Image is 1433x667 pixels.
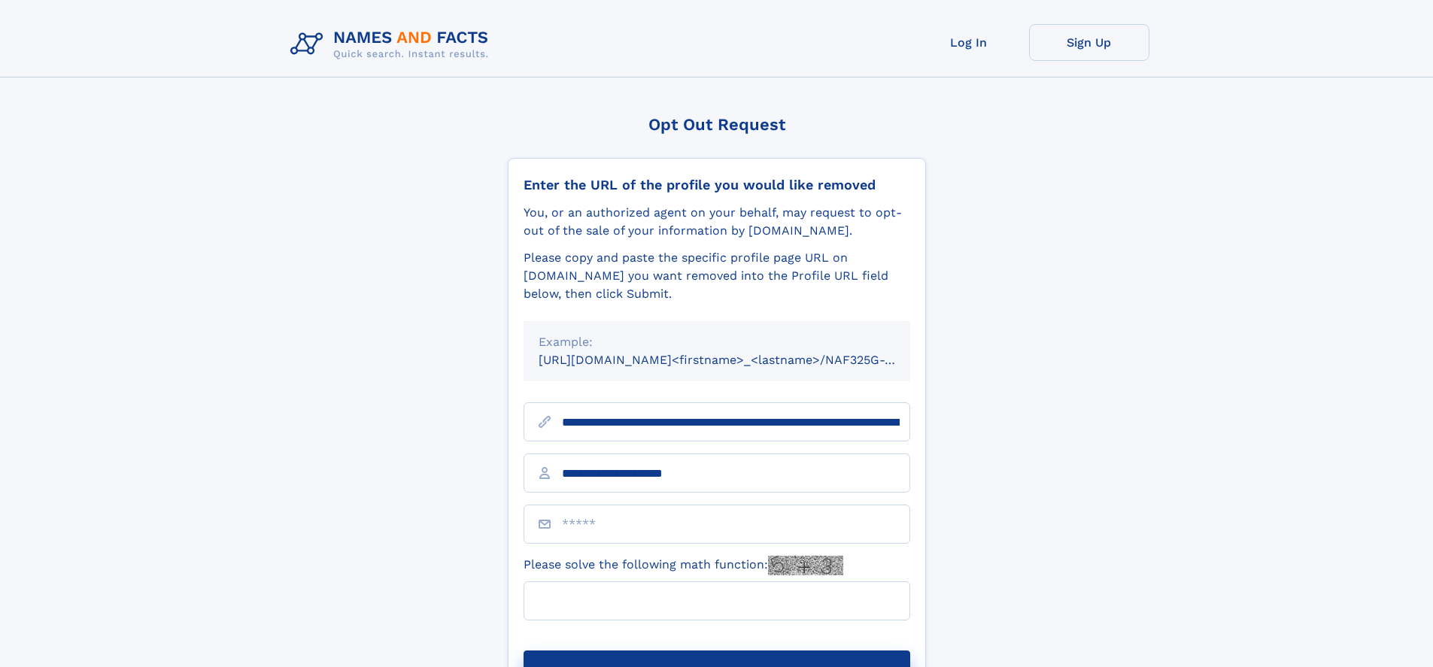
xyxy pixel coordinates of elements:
[1029,24,1149,61] a: Sign Up
[539,353,939,367] small: [URL][DOMAIN_NAME]<firstname>_<lastname>/NAF325G-xxxxxxxx
[524,249,910,303] div: Please copy and paste the specific profile page URL on [DOMAIN_NAME] you want removed into the Pr...
[524,204,910,240] div: You, or an authorized agent on your behalf, may request to opt-out of the sale of your informatio...
[524,177,910,193] div: Enter the URL of the profile you would like removed
[524,556,843,575] label: Please solve the following math function:
[508,115,926,134] div: Opt Out Request
[539,333,895,351] div: Example:
[909,24,1029,61] a: Log In
[284,24,501,65] img: Logo Names and Facts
